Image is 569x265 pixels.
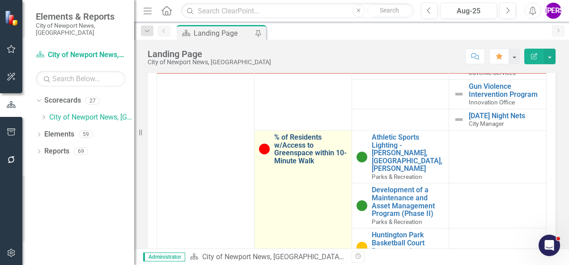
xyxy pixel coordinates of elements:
[44,129,74,140] a: Elements
[36,22,125,37] small: City of Newport News, [GEOGRAPHIC_DATA]
[357,200,367,211] img: On Target
[181,3,414,19] input: Search ClearPoint...
[454,89,464,99] img: Not Defined
[380,7,399,14] span: Search
[143,253,185,261] span: Administrator
[449,109,547,130] td: Double-Click to Edit Right Click for Context Menu
[372,231,445,255] a: Huntington Park Basketball Court Reconstruction
[367,4,412,17] button: Search
[357,152,367,162] img: On Target
[202,253,344,261] a: City of Newport News, [GEOGRAPHIC_DATA]
[352,183,449,228] td: Double-Click to Edit Right Click for Context Menu
[443,6,494,17] div: Aug-25
[344,253,388,261] div: Landing Page
[449,79,547,109] td: Double-Click to Edit Right Click for Context Menu
[372,186,445,217] a: Development of a Maintenance and Asset Management Program (Phase II)
[259,144,270,154] img: Below Target
[539,235,560,256] iframe: Intercom live chat
[469,99,515,106] span: Innovation Office
[372,133,445,173] a: Athletic Sports Lighting - [PERSON_NAME], [GEOGRAPHIC_DATA], [PERSON_NAME]
[44,95,81,106] a: Scorecards
[454,114,464,125] img: Not Defined
[194,28,253,39] div: Landing Page
[469,120,504,127] span: City Manager
[148,59,271,66] div: City of Newport News, [GEOGRAPHIC_DATA]
[36,11,125,22] span: Elements & Reports
[4,10,20,25] img: ClearPoint Strategy
[440,3,497,19] button: Aug-25
[190,252,345,262] div: »
[36,71,125,87] input: Search Below...
[357,242,367,253] img: Caution
[352,130,449,183] td: Double-Click to Edit Right Click for Context Menu
[372,218,422,225] span: Parks & Recreation
[469,112,542,120] a: [DATE] Night Nets
[49,112,134,123] a: City of Newport News, [GEOGRAPHIC_DATA]
[36,50,125,60] a: City of Newport News, [GEOGRAPHIC_DATA]
[85,97,100,104] div: 27
[44,146,69,157] a: Reports
[469,83,542,98] a: Gun Violence Intervention Program
[372,173,422,180] span: Parks & Recreation
[74,148,88,155] div: 69
[148,49,271,59] div: Landing Page
[545,3,561,19] button: [PERSON_NAME]
[274,133,347,165] a: % of Residents w/Access to Greenspace within 10-Minute Walk
[79,131,93,138] div: 59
